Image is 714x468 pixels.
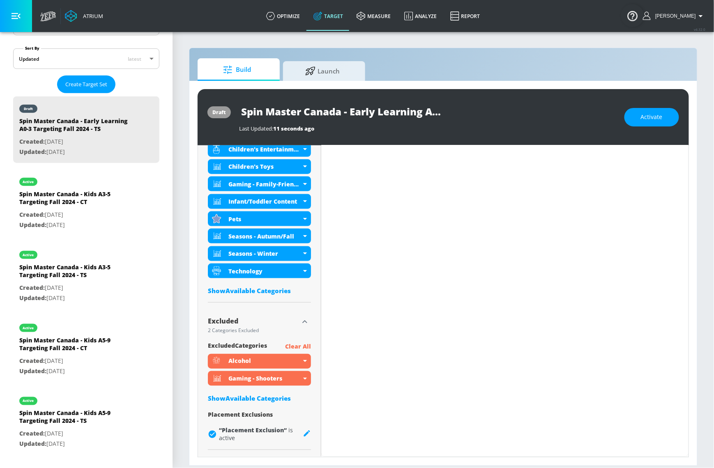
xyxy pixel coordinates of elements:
div: activeSpin Master Canada - Kids A3-5 Targeting Fall 2024 - TSCreated:[DATE]Updated:[DATE] [13,243,159,309]
span: Created: [19,357,45,365]
p: [DATE] [19,283,134,293]
div: ShowAvailable Categories [208,287,311,295]
div: activeSpin Master Canada - Kids A3-5 Targeting Fall 2024 - CTCreated:[DATE]Updated:[DATE] [13,170,159,236]
a: Target [307,1,350,31]
span: excluded Categories [208,342,267,352]
div: Alcohol [208,354,311,369]
div: active [23,253,34,257]
div: Atrium [80,12,103,20]
span: Created: [19,284,45,291]
a: Atrium [65,10,103,22]
div: Gaming - Shooters [228,375,301,383]
div: active [23,399,34,403]
div: Children's Entertainment [228,145,301,153]
div: draftSpin Master Canada - Early Learning A0-3 Targeting Fall 2024 - TSCreated:[DATE]Updated:[DATE] [13,96,159,163]
div: active [23,326,34,330]
div: Spin Master Canada - Early Learning A0-3 Targeting Fall 2024 - TS [19,117,134,137]
div: “ Placement Exclusion “ [219,427,303,442]
span: v 4.32.0 [694,27,706,32]
div: Gaming - Family-Friendly [208,177,311,191]
div: activeSpin Master Canada - Kids A5-9 Targeting Fall 2024 - TSCreated:[DATE]Updated:[DATE] [13,389,159,455]
div: Infant/Toddler Content [228,197,301,205]
div: Technology [228,267,301,275]
span: Created: [19,430,45,438]
span: Created: [19,138,45,145]
div: Excluded [208,318,299,324]
button: [PERSON_NAME] [643,11,706,21]
button: Activate [624,108,679,126]
span: latest [128,55,141,62]
div: Infant/Toddler Content [208,194,311,209]
p: [DATE] [19,137,134,147]
p: [DATE] [19,429,134,439]
div: Gaming - Shooters [208,371,311,386]
span: Created: [19,211,45,218]
div: Updated [19,55,39,62]
p: Clear All [285,342,311,352]
div: Spin Master Canada - Kids A3-5 Targeting Fall 2024 - TS [19,263,134,283]
div: Pets [208,211,311,226]
p: [DATE] [19,220,134,230]
div: Children's Toys [208,159,311,174]
div: draft [212,109,226,116]
div: Spin Master Canada - Kids A5-9 Targeting Fall 2024 - CT [19,336,134,356]
div: active [23,180,34,184]
div: Spin Master Canada - Kids A3-5 Targeting Fall 2024 - CT [19,190,134,210]
div: Seasons - Autumn/Fall [208,229,311,243]
a: Analyze [398,1,444,31]
a: optimize [260,1,307,31]
p: [DATE] [19,293,134,303]
div: Children's Toys [228,163,301,170]
div: Pets [228,215,301,223]
div: activeSpin Master Canada - Kids A5-9 Targeting Fall 2024 - CTCreated:[DATE]Updated:[DATE] [13,316,159,382]
div: Last Updated: [239,125,616,132]
div: Seasons - Winter [228,250,301,257]
div: Alcohol [228,357,301,365]
span: 11 seconds ago [273,125,314,132]
span: Build [206,60,268,80]
span: Updated: [19,148,46,156]
div: Spin Master Canada - Kids A5-9 Targeting Fall 2024 - TS [19,409,134,429]
button: Create Target Set [57,76,115,93]
span: Updated: [19,294,46,302]
p: [DATE] [19,439,134,450]
div: 2 Categories Excluded [208,328,299,333]
span: Updated: [19,221,46,229]
a: Report [444,1,487,31]
div: Seasons - Winter [208,246,311,261]
p: [DATE] [19,366,134,376]
button: Open Resource Center [621,4,644,27]
div: Children's Entertainment [208,142,311,157]
div: Seasons - Autumn/Fall [228,232,301,240]
span: Launch [291,61,354,81]
span: is active [219,427,293,442]
div: ShowAvailable Categories [208,394,311,402]
div: Technology [208,264,311,278]
span: Activate [641,112,663,122]
span: Updated: [19,440,46,448]
p: [DATE] [19,210,134,220]
div: draft [24,107,33,111]
div: Gaming - Family-Friendly [228,180,301,188]
label: Sort By [23,46,41,51]
span: Updated: [19,367,46,375]
p: [DATE] [19,147,134,157]
p: [DATE] [19,356,134,366]
div: Placement Exclusions [208,411,311,418]
span: Create Target Set [65,80,107,89]
a: measure [350,1,398,31]
span: login as: kylie.geatz@zefr.com [652,13,696,19]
